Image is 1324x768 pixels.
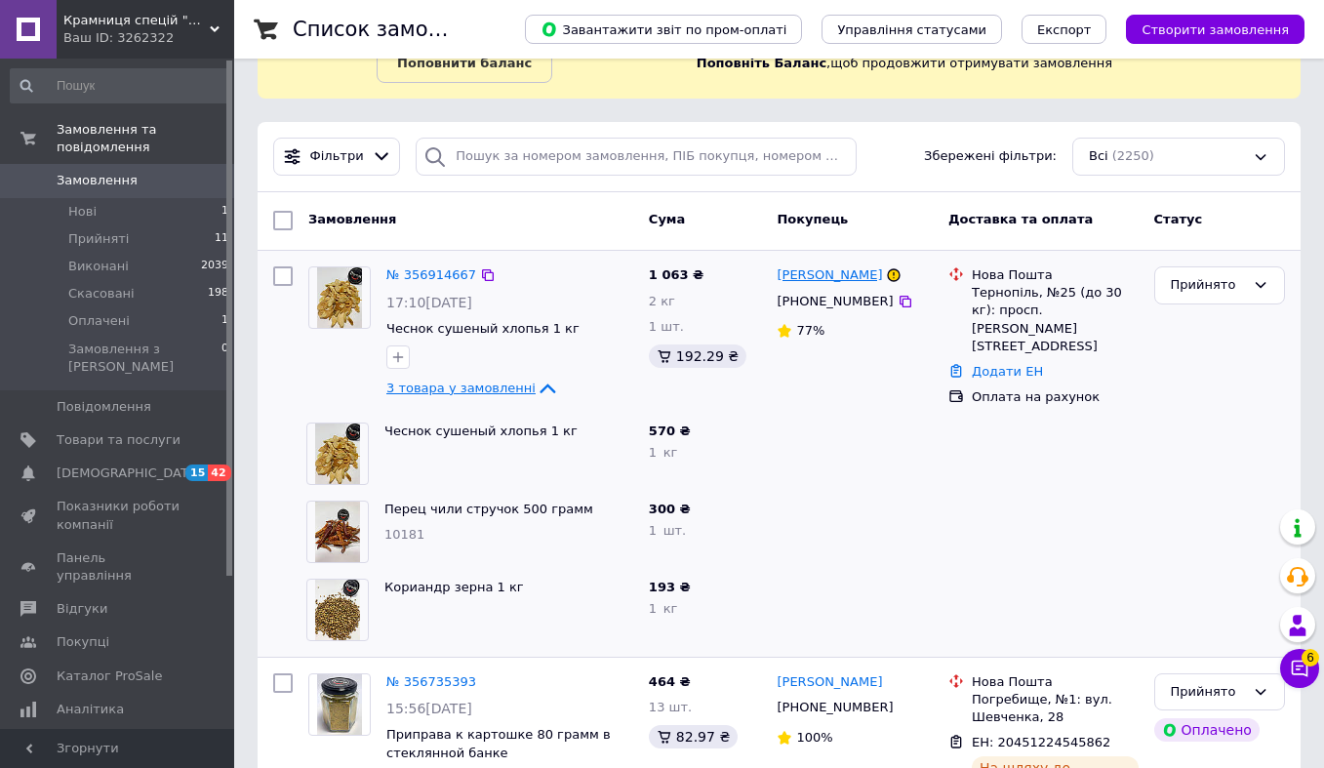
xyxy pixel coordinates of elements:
[57,465,201,482] span: [DEMOGRAPHIC_DATA]
[57,121,234,156] span: Замовлення та повідомлення
[649,212,685,226] span: Cума
[68,285,135,303] span: Скасовані
[221,341,228,376] span: 0
[1126,15,1304,44] button: Створити замовлення
[68,203,97,221] span: Нові
[201,258,228,275] span: 2039
[384,527,424,542] span: 10181
[837,22,986,37] span: Управління статусами
[57,667,162,685] span: Каталог ProSale
[377,44,552,83] a: Поповнити баланс
[384,502,593,516] a: Перец чили стручок 500 грамм
[649,294,675,308] span: 2 кг
[386,727,611,760] a: Приправа к картошке 80 грамм в стеклянной банке
[525,15,802,44] button: Завантажити звіт по пром-оплаті
[1302,646,1319,664] span: 6
[649,725,738,748] div: 82.97 ₴
[1112,148,1154,163] span: (2250)
[416,138,857,176] input: Пошук за номером замовлення, ПІБ покупця, номером телефону, Email, номером накладної
[796,323,824,338] span: 77%
[1089,147,1108,166] span: Всі
[317,674,363,735] img: Фото товару
[972,284,1139,355] div: Тернопіль, №25 (до 30 кг): просп. [PERSON_NAME][STREET_ADDRESS]
[972,266,1139,284] div: Нова Пошта
[185,465,208,481] span: 15
[649,674,691,689] span: 464 ₴
[773,695,897,720] div: [PHONE_NUMBER]
[221,312,228,330] span: 1
[63,29,234,47] div: Ваш ID: 3262322
[649,424,691,438] span: 570 ₴
[1154,212,1203,226] span: Статус
[308,212,396,226] span: Замовлення
[386,674,476,689] a: № 356735393
[924,147,1057,166] span: Збережені фільтри:
[796,730,832,745] span: 100%
[777,212,848,226] span: Покупець
[972,364,1043,379] a: Додати ЕН
[68,341,221,376] span: Замовлення з [PERSON_NAME]
[57,431,181,449] span: Товари та послуги
[293,18,491,41] h1: Список замовлень
[777,673,882,692] a: [PERSON_NAME]
[697,56,826,70] b: Поповніть Баланс
[315,424,361,484] img: Фото товару
[57,172,138,189] span: Замовлення
[972,691,1139,726] div: Погребище, №1: вул. Шевченка, 28
[208,465,230,481] span: 42
[649,523,686,538] span: 1 шт.
[310,147,364,166] span: Фільтри
[948,212,1093,226] span: Доставка та оплата
[649,502,691,516] span: 300 ₴
[57,549,181,585] span: Панель управління
[972,735,1110,749] span: ЕН: 20451224545862
[649,267,703,282] span: 1 063 ₴
[386,381,559,395] a: 3 товара у замовленні
[57,701,124,718] span: Аналітика
[649,319,684,334] span: 1 шт.
[777,266,882,285] a: [PERSON_NAME]
[57,398,151,416] span: Повідомлення
[308,266,371,329] a: Фото товару
[308,673,371,736] a: Фото товару
[649,344,746,368] div: 192.29 ₴
[315,502,361,562] img: Фото товару
[1154,718,1260,742] div: Оплачено
[1280,649,1319,688] button: Чат з покупцем6
[315,580,361,640] img: Фото товару
[208,285,228,303] span: 198
[384,580,524,594] a: Кориандр зерна 1 кг
[57,633,109,651] span: Покупці
[773,289,897,314] div: [PHONE_NUMBER]
[384,424,578,438] a: Чеснок сушеный хлопья 1 кг
[57,600,107,618] span: Відгуки
[972,673,1139,691] div: Нова Пошта
[63,12,210,29] span: Крамниця спецій "Перчика"
[386,321,580,336] a: Чеснок сушеный хлопья 1 кг
[649,601,677,616] span: 1 кг
[1171,275,1245,296] div: Прийнято
[10,68,230,103] input: Пошук
[1171,682,1245,703] div: Прийнято
[221,203,228,221] span: 1
[541,20,786,38] span: Завантажити звіт по пром-оплаті
[68,230,129,248] span: Прийняті
[1142,22,1289,37] span: Створити замовлення
[649,580,691,594] span: 193 ₴
[1022,15,1107,44] button: Експорт
[68,312,130,330] span: Оплачені
[68,258,129,275] span: Виконані
[317,267,363,328] img: Фото товару
[822,15,1002,44] button: Управління статусами
[1106,21,1304,36] a: Створити замовлення
[386,701,472,716] span: 15:56[DATE]
[386,295,472,310] span: 17:10[DATE]
[1037,22,1092,37] span: Експорт
[215,230,228,248] span: 11
[649,445,677,460] span: 1 кг
[386,267,476,282] a: № 356914667
[397,56,532,70] b: Поповнити баланс
[972,388,1139,406] div: Оплата на рахунок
